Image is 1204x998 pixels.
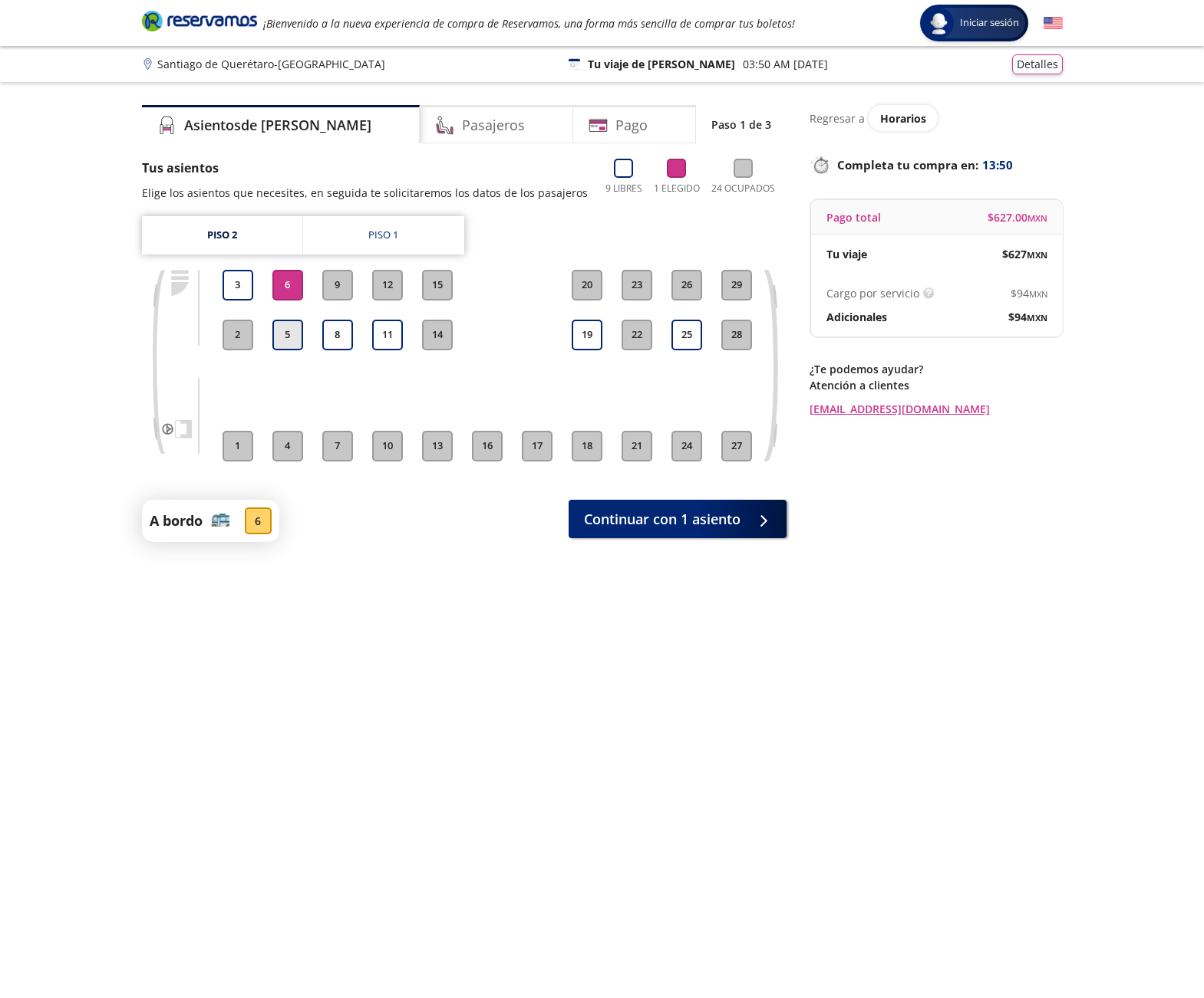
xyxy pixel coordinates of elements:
span: Horarios [880,111,926,126]
button: 17 [522,431,553,461]
p: Regresar a [810,110,865,126]
p: 03:50 AM [DATE] [743,56,828,72]
button: 22 [622,320,652,350]
em: ¡Bienvenido a la nueva experiencia de compra de Reservamos, una forma más sencilla de comprar tus... [263,16,795,31]
button: 21 [622,431,652,461]
button: Detalles [1012,54,1063,74]
button: 9 [322,270,353,300]
button: English [1044,14,1063,33]
button: 6 [272,270,303,300]
button: 19 [572,320,602,350]
button: 23 [622,270,652,300]
button: 12 [372,270,403,300]
p: Completa tu compra en : [810,154,1063,176]
button: 25 [671,320,702,350]
iframe: Messagebird Livechat Widget [1115,909,1189,983]
p: Paso 1 de 3 [711,117,771,133]
h4: Pago [615,115,648,136]
p: Elige los asientos que necesites, en seguida te solicitaremos los datos de los pasajeros [142,185,588,201]
button: 11 [372,320,403,350]
span: 13:50 [982,156,1013,174]
p: Tu viaje [826,246,867,262]
button: 4 [272,431,303,461]
button: 1 [223,431,253,461]
span: $ 627 [1002,246,1047,262]
button: 20 [572,270,602,300]
a: Piso 1 [303,216,464,254]
p: Tus asientos [142,159,588,177]
p: 1 Elegido [654,182,700,195]
h4: Asientos de [PERSON_NAME] [184,115,371,136]
button: 27 [721,431,752,461]
a: Brand Logo [142,9,257,37]
i: Brand Logo [142,9,257,32]
span: $ 94 [1008,309,1047,325]
small: MXN [1028,212,1047,224]
span: $ 94 [1011,285,1047,301]
small: MXN [1027,312,1047,323]
button: 14 [422,320,453,350]
button: 10 [372,431,403,461]
a: [EMAIL_ADDRESS][DOMAIN_NAME] [810,401,1063,417]
div: 6 [245,507,272,534]
p: Tu viaje de [PERSON_NAME] [588,56,735,72]
button: 29 [721,270,752,300]
p: ¿Te podemos ayudar? [810,361,1063,377]
small: MXN [1029,288,1047,300]
small: MXN [1027,249,1047,261]
button: 26 [671,270,702,300]
p: Pago total [826,209,881,225]
button: 5 [272,320,303,350]
button: 28 [721,320,752,350]
button: 2 [223,320,253,350]
button: 3 [223,270,253,300]
p: A bordo [150,510,203,531]
p: Santiago de Querétaro - [GEOGRAPHIC_DATA] [157,56,385,72]
button: 24 [671,431,702,461]
button: 16 [472,431,503,461]
button: 7 [322,431,353,461]
button: 13 [422,431,453,461]
button: 15 [422,270,453,300]
h4: Pasajeros [462,115,525,136]
p: Cargo por servicio [826,285,919,301]
div: Regresar a ver horarios [810,105,1063,131]
span: Iniciar sesión [954,15,1025,31]
a: Piso 2 [142,216,302,254]
p: Atención a clientes [810,377,1063,393]
span: Continuar con 1 asiento [584,509,741,530]
div: Piso 1 [368,228,398,243]
p: 9 Libres [605,182,642,195]
button: 18 [572,431,602,461]
button: 8 [322,320,353,350]
button: Continuar con 1 asiento [569,500,787,538]
p: Adicionales [826,309,887,325]
p: 24 Ocupados [711,182,775,195]
span: $ 627.00 [988,209,1047,225]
